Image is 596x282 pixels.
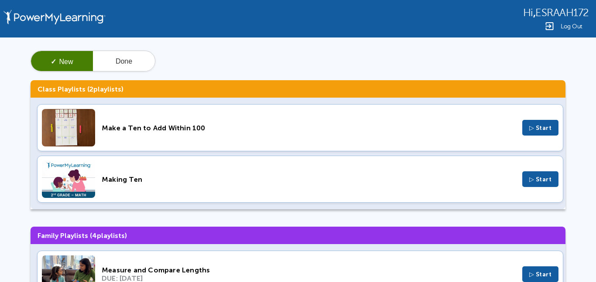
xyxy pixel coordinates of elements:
span: ▷ Start [529,124,552,132]
span: ▷ Start [529,271,552,278]
button: ▷ Start [522,266,559,282]
span: Hi [523,7,533,19]
h3: Family Playlists ( playlists) [31,227,565,244]
img: Thumbnail [42,160,95,198]
span: 2 [89,85,93,93]
div: Make a Ten to Add Within 100 [102,124,516,132]
span: ESRAAH172 [535,7,589,19]
div: Measure and Compare Lengths [102,266,516,274]
button: ▷ Start [522,120,559,136]
button: Done [93,51,155,72]
img: Thumbnail [42,109,95,146]
button: ▷ Start [522,171,559,187]
h3: Class Playlists ( playlists) [31,80,565,98]
div: , [523,6,589,19]
img: Logout Icon [544,21,555,31]
span: ✓ [51,58,56,65]
button: ✓New [31,51,93,72]
div: Making Ten [102,175,516,183]
span: Log Out [561,23,582,30]
span: 4 [92,231,97,240]
span: ▷ Start [529,176,552,183]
